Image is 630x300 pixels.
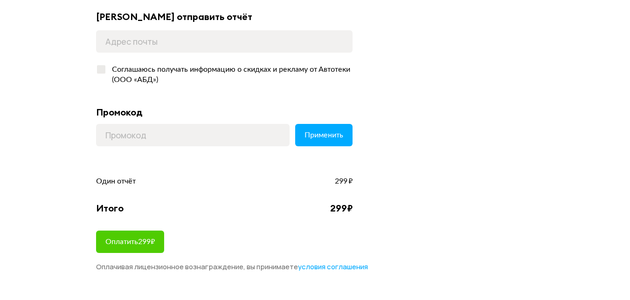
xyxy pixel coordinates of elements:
div: Соглашаюсь получать информацию о скидках и рекламу от Автотеки (ООО «АБД») [106,64,353,85]
span: Один отчёт [96,176,136,186]
input: Адрес почты [96,30,353,53]
div: Промокод [96,106,353,118]
div: 299 ₽ [330,202,353,214]
a: условия соглашения [298,262,368,272]
span: 299 ₽ [335,176,353,186]
span: Оплатить 299 ₽ [105,238,155,245]
div: Итого [96,202,124,214]
div: [PERSON_NAME] отправить отчёт [96,11,353,23]
span: Применить [305,131,343,139]
span: Оплачивая лицензионное вознаграждение, вы принимаете [96,262,368,272]
input: Промокод [96,124,290,146]
button: Оплатить299₽ [96,231,164,253]
button: Применить [295,124,353,146]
